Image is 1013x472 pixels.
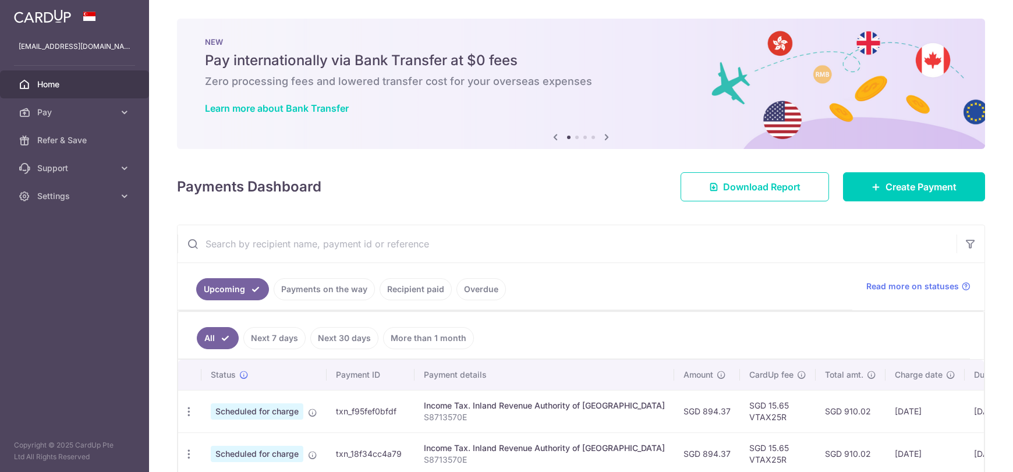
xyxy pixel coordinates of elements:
[327,390,415,432] td: txn_f95fef0bfdf
[177,19,985,149] img: Bank transfer banner
[211,369,236,381] span: Status
[177,176,321,197] h4: Payments Dashboard
[274,278,375,300] a: Payments on the way
[37,79,114,90] span: Home
[424,442,665,454] div: Income Tax. Inland Revenue Authority of [GEOGRAPHIC_DATA]
[380,278,452,300] a: Recipient paid
[456,278,506,300] a: Overdue
[424,454,665,466] p: S8713570E
[424,411,665,423] p: S8713570E
[197,327,239,349] a: All
[178,225,957,262] input: Search by recipient name, payment id or reference
[415,360,674,390] th: Payment details
[37,107,114,118] span: Pay
[825,369,863,381] span: Total amt.
[723,180,801,194] span: Download Report
[243,327,306,349] a: Next 7 days
[424,400,665,411] div: Income Tax. Inland Revenue Authority of [GEOGRAPHIC_DATA]
[674,390,740,432] td: SGD 894.37
[37,162,114,174] span: Support
[211,403,303,420] span: Scheduled for charge
[749,369,794,381] span: CardUp fee
[974,369,1009,381] span: Due date
[681,172,829,201] a: Download Report
[383,327,474,349] a: More than 1 month
[37,134,114,146] span: Refer & Save
[211,446,303,462] span: Scheduled for charge
[37,190,114,202] span: Settings
[205,51,957,70] h5: Pay internationally via Bank Transfer at $0 fees
[327,360,415,390] th: Payment ID
[205,37,957,47] p: NEW
[19,41,130,52] p: [EMAIL_ADDRESS][DOMAIN_NAME]
[843,172,985,201] a: Create Payment
[740,390,816,432] td: SGD 15.65 VTAX25R
[205,102,349,114] a: Learn more about Bank Transfer
[196,278,269,300] a: Upcoming
[886,390,965,432] td: [DATE]
[205,74,957,88] h6: Zero processing fees and lowered transfer cost for your overseas expenses
[866,281,959,292] span: Read more on statuses
[310,327,378,349] a: Next 30 days
[816,390,886,432] td: SGD 910.02
[14,9,71,23] img: CardUp
[886,180,957,194] span: Create Payment
[895,369,943,381] span: Charge date
[683,369,713,381] span: Amount
[866,281,971,292] a: Read more on statuses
